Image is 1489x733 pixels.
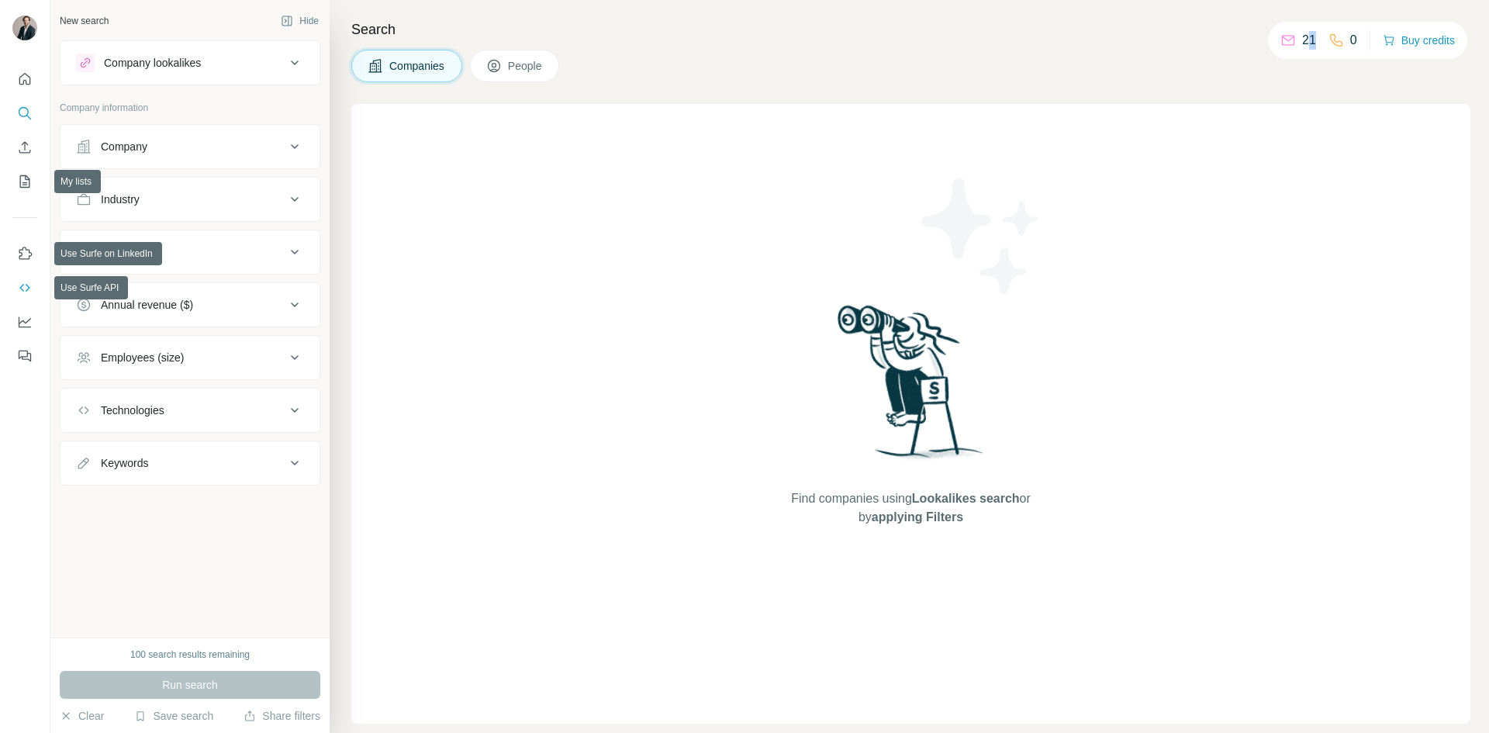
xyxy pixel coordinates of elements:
[786,489,1035,527] span: Find companies using or by
[60,339,320,376] button: Employees (size)
[130,648,250,662] div: 100 search results remaining
[60,444,320,482] button: Keywords
[101,350,184,365] div: Employees (size)
[60,44,320,81] button: Company lookalikes
[1383,29,1455,51] button: Buy credits
[60,101,320,115] p: Company information
[12,133,37,161] button: Enrich CSV
[60,708,104,724] button: Clear
[101,297,193,313] div: Annual revenue ($)
[12,16,37,40] img: Avatar
[60,392,320,429] button: Technologies
[60,233,320,271] button: HQ location
[101,403,164,418] div: Technologies
[912,492,1020,505] span: Lookalikes search
[1302,31,1316,50] p: 21
[60,181,320,218] button: Industry
[12,168,37,195] button: My lists
[12,240,37,268] button: Use Surfe on LinkedIn
[12,342,37,370] button: Feedback
[134,708,213,724] button: Save search
[1350,31,1357,50] p: 0
[351,19,1470,40] h4: Search
[101,455,148,471] div: Keywords
[101,139,147,154] div: Company
[12,99,37,127] button: Search
[60,286,320,323] button: Annual revenue ($)
[101,244,157,260] div: HQ location
[12,308,37,336] button: Dashboard
[508,58,544,74] span: People
[12,274,37,302] button: Use Surfe API
[244,708,320,724] button: Share filters
[101,192,140,207] div: Industry
[831,301,992,474] img: Surfe Illustration - Woman searching with binoculars
[104,55,201,71] div: Company lookalikes
[872,510,963,524] span: applying Filters
[270,9,330,33] button: Hide
[60,128,320,165] button: Company
[911,166,1051,306] img: Surfe Illustration - Stars
[60,14,109,28] div: New search
[389,58,446,74] span: Companies
[12,65,37,93] button: Quick start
